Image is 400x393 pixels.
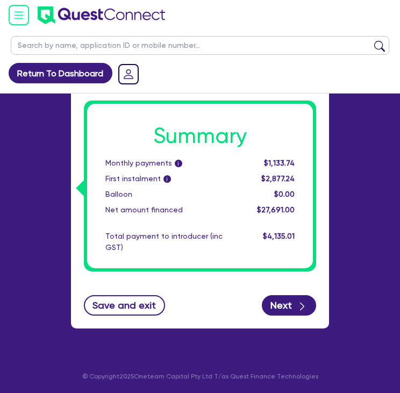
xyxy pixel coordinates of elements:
div: Balloon [97,189,234,200]
span: $4,135.01 [263,232,295,240]
a: Return To Dashboard [9,63,112,83]
span: i [175,160,182,167]
img: icon-menu-open [9,5,29,25]
a: Dropdown toggle [115,60,142,88]
button: Save and exit [84,295,165,316]
div: Monthly payments [97,158,234,169]
div: First instalment [97,173,234,184]
span: i [163,175,171,183]
h1: Summary [105,123,295,149]
span: $1,133.74 [264,159,295,167]
div: Net amount financed [97,204,234,216]
span: $0.00 [274,190,295,198]
div: Total payment to introducer (inc GST) [97,231,234,253]
img: quest-connect-logo-blue [38,6,165,24]
button: Next [262,295,316,316]
span: $2,877.24 [261,174,295,183]
p: © Copyright 2025 Oneteam Capital Pty Ltd T/as Quest Finance Technologies [72,371,328,381]
span: $27,691.00 [257,205,295,214]
input: Search by name, application ID or mobile number... [11,36,389,55]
